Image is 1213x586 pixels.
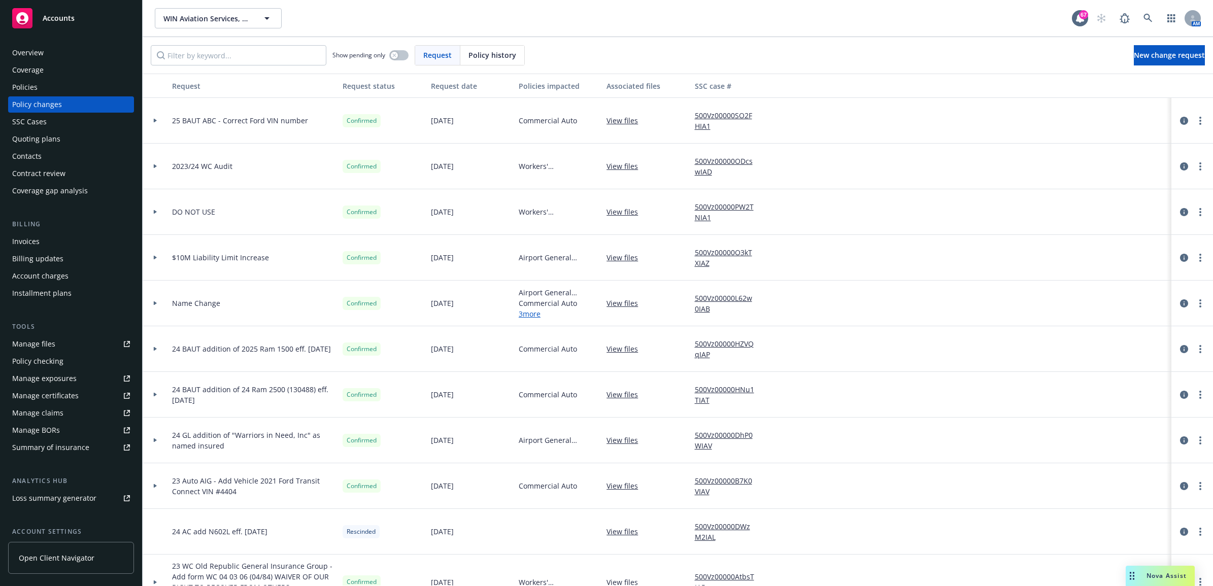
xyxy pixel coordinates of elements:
div: Billing [8,219,134,229]
a: Manage files [8,336,134,352]
a: circleInformation [1178,206,1190,218]
span: Airport General Liability - [PERSON_NAME] Enterprises, LLC [519,435,598,445]
div: Analytics hub [8,476,134,486]
div: Policies impacted [519,81,598,91]
a: 500Vz00000HZVQqIAP [695,338,764,360]
span: [DATE] [431,480,454,491]
a: View files [606,435,646,445]
a: Coverage [8,62,134,78]
a: Installment plans [8,285,134,301]
span: Commercial Auto [519,343,577,354]
a: 500Vz00000DWzM2IAL [695,521,764,542]
a: Manage certificates [8,388,134,404]
div: Account settings [8,527,134,537]
a: circleInformation [1178,160,1190,173]
span: Confirmed [347,344,377,354]
div: Toggle Row Expanded [143,326,168,372]
a: more [1194,115,1206,127]
div: Tools [8,322,134,332]
div: Loss summary generator [12,490,96,506]
span: New change request [1134,50,1205,60]
a: circleInformation [1178,343,1190,355]
div: 67 [1079,10,1088,19]
a: 500Vz00000ODcswIAD [695,156,764,177]
div: Toggle Row Expanded [143,189,168,235]
div: Manage exposures [12,370,77,387]
button: WIN Aviation Services, LLC [155,8,282,28]
span: Confirmed [347,162,377,171]
div: Manage BORs [12,422,60,438]
div: Contacts [12,148,42,164]
span: [DATE] [431,298,454,308]
a: circleInformation [1178,297,1190,309]
a: Report a Bug [1115,8,1135,28]
a: more [1194,160,1206,173]
a: Contract review [8,165,134,182]
span: Airport General Liability [519,287,598,298]
div: Toggle Row Expanded [143,509,168,555]
a: View files [606,343,646,354]
div: Associated files [606,81,686,91]
span: [DATE] [431,115,454,126]
a: more [1194,480,1206,492]
a: Policies [8,79,134,95]
div: Account charges [12,268,69,284]
span: Name Change [172,298,220,308]
div: Manage files [12,336,55,352]
span: [DATE] [431,526,454,537]
a: more [1194,252,1206,264]
div: Toggle Row Expanded [143,372,168,418]
span: [DATE] [431,389,454,400]
a: more [1194,526,1206,538]
a: View files [606,480,646,491]
a: Accounts [8,4,134,32]
span: [DATE] [431,343,454,354]
span: 24 BAUT addition of 2025 Ram 1500 eff. [DATE] [172,343,331,354]
div: Request date [431,81,511,91]
a: 500Vz00000SO2FHIA1 [695,110,764,131]
div: Billing updates [12,251,63,267]
a: Loss summary generator [8,490,134,506]
span: Nova Assist [1147,571,1187,580]
a: Search [1138,8,1158,28]
a: Manage claims [8,405,134,421]
div: Toggle Row Expanded [143,418,168,463]
a: View files [606,206,646,217]
a: circleInformation [1178,480,1190,492]
a: View files [606,526,646,537]
span: Confirmed [347,436,377,445]
button: Policies impacted [515,74,602,98]
a: Start snowing [1091,8,1111,28]
div: Manage claims [12,405,63,421]
span: Workers' Compensation - Warriors In Need, LLC DBA [PERSON_NAME] Enterprises, LLC [519,161,598,171]
span: $10M Liability Limit Increase [172,252,269,263]
span: 25 BAUT ABC - Correct Ford VIN number [172,115,308,126]
span: WIN Aviation Services, LLC [163,13,251,24]
div: Drag to move [1126,566,1138,586]
span: [DATE] [431,161,454,171]
div: Coverage [12,62,44,78]
a: 500Vz00000HNu1TIAT [695,384,764,405]
a: circleInformation [1178,115,1190,127]
a: Contacts [8,148,134,164]
button: Request status [339,74,426,98]
a: circleInformation [1178,389,1190,401]
a: Billing updates [8,251,134,267]
span: 24 GL addition of "Warriors in Need, Inc" as named insured [172,430,334,451]
span: Airport General Liability [519,252,598,263]
div: Toggle Row Expanded [143,98,168,144]
button: SSC case # [691,74,768,98]
a: View files [606,389,646,400]
span: Commercial Auto [519,298,598,308]
span: [DATE] [431,252,454,263]
span: Open Client Navigator [19,553,94,563]
a: more [1194,434,1206,446]
span: Confirmed [347,299,377,308]
button: Nova Assist [1126,566,1195,586]
span: Commercial Auto [519,389,577,400]
div: Installment plans [12,285,72,301]
a: 500Vz00000DhP0WIAV [695,430,764,451]
a: 3 more [519,308,598,319]
a: 500Vz00000L62w0IAB [695,293,764,314]
span: Show pending only [332,51,385,59]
